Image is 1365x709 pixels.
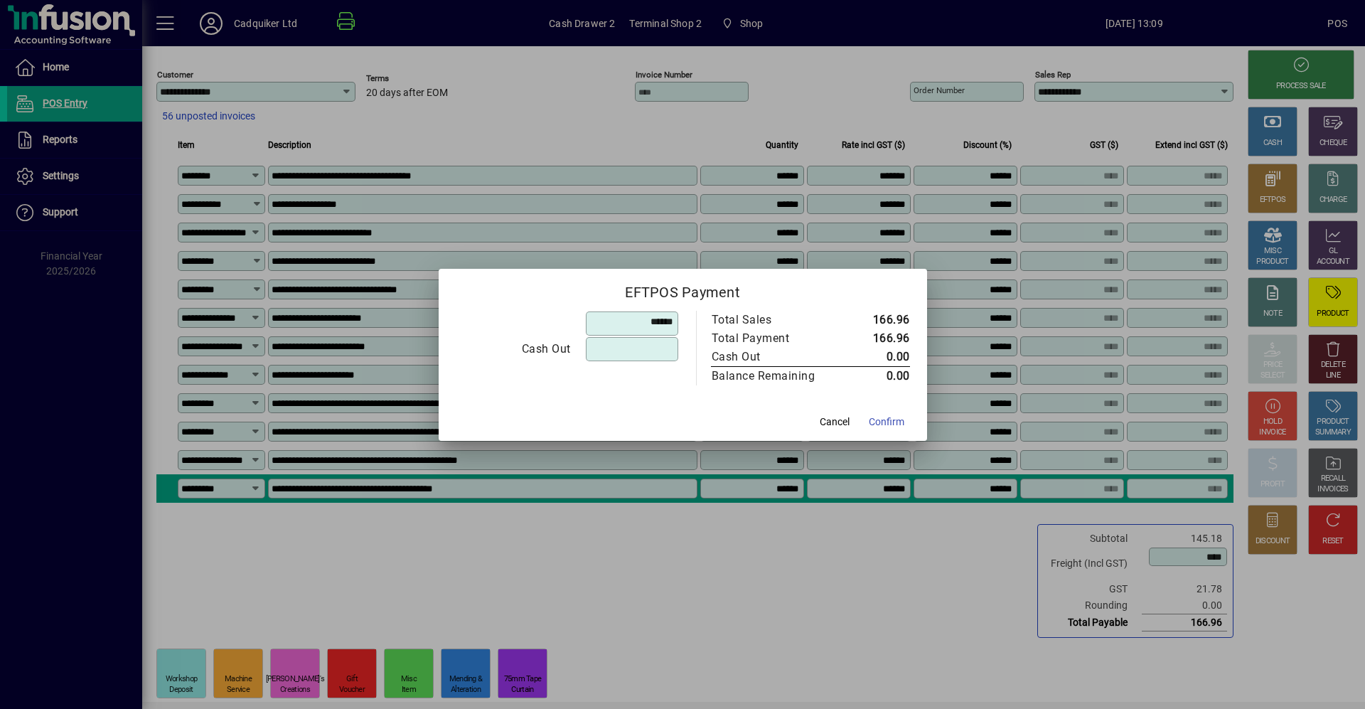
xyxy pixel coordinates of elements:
td: 166.96 [845,311,910,329]
button: Confirm [863,410,910,435]
td: Total Payment [711,329,845,348]
div: Cash Out [456,341,571,358]
td: 166.96 [845,329,910,348]
td: 0.00 [845,366,910,385]
td: 0.00 [845,348,910,367]
span: Cancel [820,415,850,430]
div: Cash Out [712,348,831,366]
h2: EFTPOS Payment [439,269,927,310]
td: Total Sales [711,311,845,329]
span: Confirm [869,415,904,430]
button: Cancel [812,410,857,435]
div: Balance Remaining [712,368,831,385]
